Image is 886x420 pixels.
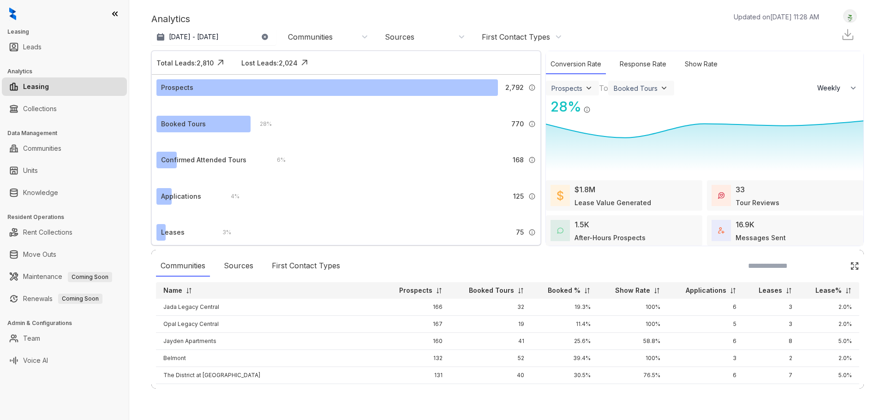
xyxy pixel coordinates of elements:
td: Baycliff [156,384,383,401]
span: Weekly [817,83,845,93]
a: Leasing [23,77,49,96]
p: Booked Tours [469,286,514,295]
div: After-Hours Prospects [575,233,646,243]
div: Total Leads: 2,810 [156,58,214,68]
td: 0% [598,384,668,401]
div: 3 % [213,227,231,237]
td: 5.0% [800,367,859,384]
div: Confirmed Attended Tours [161,155,246,165]
td: 132 [383,350,450,367]
div: First Contact Types [482,32,550,42]
div: Booked Tours [161,119,206,129]
li: Rent Collections [2,223,127,242]
td: 167 [383,316,450,333]
p: Show Rate [615,286,650,295]
td: 2.0% [800,299,859,316]
p: Prospects [399,286,432,295]
button: [DATE] - [DATE] [151,29,276,45]
td: 166 [383,299,450,316]
a: Team [23,329,40,348]
a: Knowledge [23,183,58,202]
img: sorting [653,287,660,294]
img: Info [528,84,536,91]
td: Opal Legacy Central [156,316,383,333]
img: Info [528,156,536,164]
td: 52 [450,350,531,367]
td: 6 [668,333,744,350]
div: Sources [385,32,414,42]
td: 32 [450,299,531,316]
a: Units [23,161,38,180]
td: 76.5% [598,367,668,384]
div: Show Rate [680,54,722,74]
div: 28 % [251,119,272,129]
td: 5 [668,316,744,333]
span: Coming Soon [58,294,102,304]
p: [DATE] - [DATE] [169,32,219,41]
span: 168 [513,155,524,165]
td: 3 [668,350,744,367]
td: 19 [450,316,531,333]
td: 2.0% [800,316,859,333]
td: 40 [450,367,531,384]
td: Jada Legacy Central [156,299,383,316]
div: Messages Sent [736,233,786,243]
img: sorting [730,287,736,294]
td: 30.5% [532,367,599,384]
div: 33 [736,184,745,195]
img: TourReviews [718,192,724,199]
td: 5 [668,384,744,401]
a: Voice AI [23,351,48,370]
li: Units [2,161,127,180]
h3: Analytics [7,67,129,76]
td: 19.3% [532,299,599,316]
p: Lease% [815,286,842,295]
div: Prospects [551,84,582,92]
p: Leases [759,286,782,295]
p: Updated on [DATE] 11:28 AM [734,12,819,22]
td: 3 [744,299,800,316]
div: 4 % [221,191,239,201]
img: Info [528,120,536,128]
a: Collections [23,100,57,118]
a: Move Outs [23,245,56,264]
p: Booked % [548,286,581,295]
img: sorting [845,287,852,294]
li: Voice AI [2,351,127,370]
td: 6 [668,299,744,316]
h3: Admin & Configurations [7,319,129,327]
img: sorting [584,287,591,294]
div: Booked Tours [614,84,658,92]
td: 2 [744,350,800,367]
img: Click Icon [298,56,311,70]
td: 39.4% [532,350,599,367]
td: 4 [744,384,800,401]
span: 770 [511,119,524,129]
div: 28 % [546,96,581,117]
div: Lease Value Generated [575,198,651,207]
div: Conversion Rate [546,54,606,74]
img: Info [583,106,591,113]
a: Leads [23,38,42,56]
td: 160 [383,333,450,350]
span: 75 [516,227,524,237]
div: Communities [156,255,210,277]
td: 2.0% [800,350,859,367]
div: $1.8M [575,184,595,195]
li: Leads [2,38,127,56]
div: To [599,83,608,94]
img: sorting [517,287,524,294]
a: RenewalsComing Soon [23,290,102,308]
td: 7 [744,367,800,384]
td: 3.0% [800,384,859,401]
p: Name [163,286,182,295]
div: Leases [161,227,185,237]
td: Jayden Apartments [156,333,383,350]
td: 25.6% [532,333,599,350]
img: SearchIcon [831,262,838,270]
div: Response Rate [615,54,671,74]
p: Applications [686,286,726,295]
td: 58.8% [598,333,668,350]
span: 2,792 [505,83,524,93]
span: Coming Soon [68,272,112,282]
